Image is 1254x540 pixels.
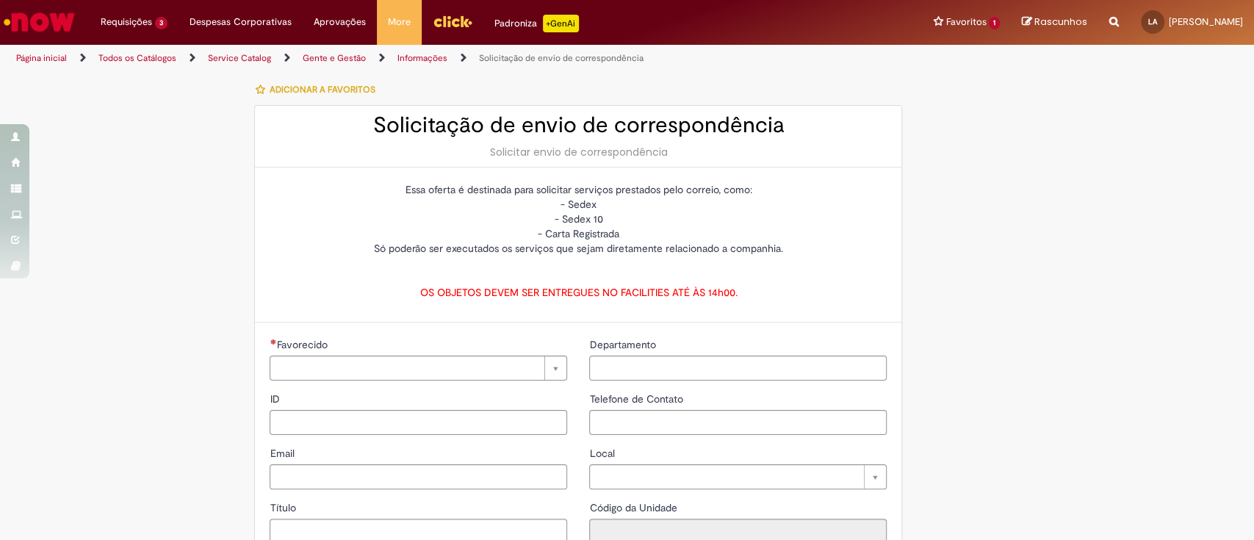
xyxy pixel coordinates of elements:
[388,15,411,29] span: More
[303,52,366,64] a: Gente e Gestão
[190,15,292,29] span: Despesas Corporativas
[1034,15,1087,29] span: Rascunhos
[208,52,271,64] a: Service Catalog
[989,17,1000,29] span: 1
[276,338,330,351] span: Necessários - Favorecido
[589,500,680,515] label: Somente leitura - Código da Unidade
[11,45,825,72] ul: Trilhas de página
[16,52,67,64] a: Página inicial
[270,339,276,345] span: Necessários
[589,464,887,489] a: Limpar campo Local
[98,52,176,64] a: Todos os Catálogos
[589,338,658,351] span: Departamento
[155,17,167,29] span: 3
[270,464,567,489] input: Email
[270,113,887,137] h2: Solicitação de envio de correspondência
[543,15,579,32] p: +GenAi
[589,410,887,435] input: Telefone de Contato
[1022,15,1087,29] a: Rascunhos
[269,84,375,96] span: Adicionar a Favoritos
[1169,15,1243,28] span: [PERSON_NAME]
[589,392,685,406] span: Telefone de Contato
[270,356,567,381] a: Limpar campo Favorecido
[479,52,644,64] a: Solicitação de envio de correspondência
[270,182,887,256] p: Essa oferta é destinada para solicitar serviços prestados pelo correio, como: - Sedex - Sedex 10 ...
[589,447,617,460] span: Local
[589,356,887,381] input: Departamento
[397,52,447,64] a: Informações
[270,447,297,460] span: Email
[419,286,737,299] span: OS OBJETOS DEVEM SER ENTREGUES NO FACILITIES ATÉ ÀS 14h00.
[270,145,887,159] div: Solicitar envio de correspondência
[494,15,579,32] div: Padroniza
[314,15,366,29] span: Aprovações
[270,501,298,514] span: Título
[945,15,986,29] span: Favoritos
[433,10,472,32] img: click_logo_yellow_360x200.png
[1,7,77,37] img: ServiceNow
[1148,17,1157,26] span: LA
[270,410,567,435] input: ID
[254,74,383,105] button: Adicionar a Favoritos
[101,15,152,29] span: Requisições
[589,501,680,514] span: Somente leitura - Código da Unidade
[270,392,282,406] span: ID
